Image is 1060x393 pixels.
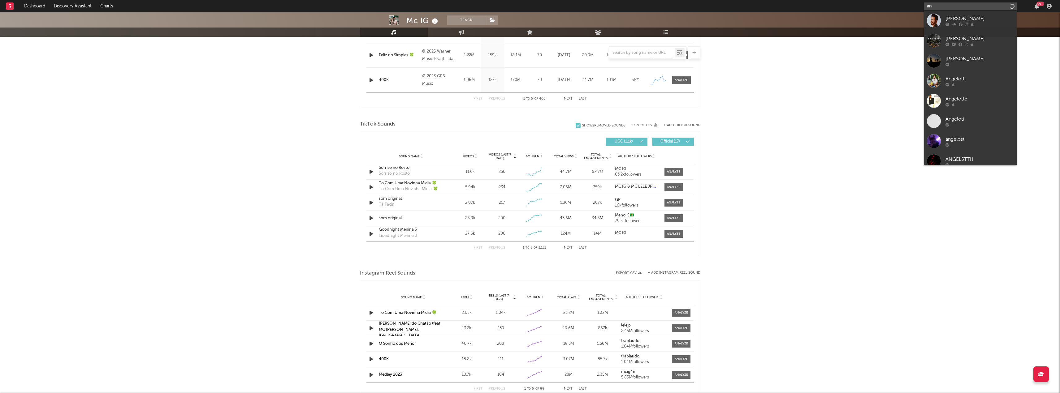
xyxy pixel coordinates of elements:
span: Total Engagements [583,153,608,160]
span: Total Views [554,155,573,158]
a: GP [615,198,658,202]
div: 1.56M [587,341,618,347]
button: + Add TikTok Sound [664,124,700,127]
div: 1 5 1.151 [517,244,552,252]
span: Videos (last 7 days) [487,153,513,160]
input: Search for artists [924,2,1017,10]
a: Angeloti [924,111,1017,131]
div: 207k [583,200,612,206]
a: [PERSON_NAME] [924,31,1017,51]
a: 400K [379,357,389,361]
div: som original [379,196,443,202]
a: Angelotti [924,71,1017,91]
div: 1 5 88 [517,385,552,393]
a: 400K [379,77,419,83]
div: 2.35M [587,372,618,378]
div: 13.2k [451,325,482,331]
div: 14M [583,231,612,237]
button: Next [564,246,573,250]
div: 16k followers [615,203,658,208]
strong: MC IG [615,231,626,235]
div: 19.6M [553,325,584,331]
span: UGC ( 1.1k ) [610,140,638,143]
a: mcig4m [621,370,668,374]
strong: GP [615,198,621,202]
button: Export CSV [632,123,657,127]
button: UGC(1.1k) [606,138,647,146]
div: 23.2M [553,310,584,316]
div: 18.5M [553,341,584,347]
a: To Com Uma Novinha Mídia 🍀 [379,311,437,315]
div: Show 2 Removed Sounds [582,124,625,128]
span: to [526,246,529,249]
div: Angeloti [945,115,1014,123]
div: 18.8k [451,356,482,362]
div: 2.07k [456,200,485,206]
a: traplaudo [621,339,668,343]
div: 6M Trend [519,154,548,159]
div: [DATE] [554,77,574,83]
div: 99 + [1036,2,1044,6]
strong: mcig4m [621,370,637,374]
button: + Add TikTok Sound [657,124,700,127]
div: 10.7k [451,372,482,378]
button: First [474,97,482,100]
div: © 2023 GR6 Music [422,73,456,88]
div: 2.45M followers [621,329,668,333]
div: + Add Instagram Reel Sound [642,271,700,275]
div: 7.06M [551,184,580,190]
div: 1.11M [601,77,622,83]
div: 5.47M [583,169,612,175]
a: traplaudo [621,354,668,359]
div: 250 [499,169,505,175]
div: 111 [485,356,516,362]
input: Search by song name or URL [609,50,675,55]
div: Angelotto [945,95,1014,103]
button: Previous [489,97,505,100]
div: 104 [485,372,516,378]
div: 1.04k [485,310,516,316]
a: [PERSON_NAME] do Chatão (feat. MC [PERSON_NAME], [GEOGRAPHIC_DATA][PERSON_NAME]) [379,322,441,344]
div: Goodnight Menina 3 [379,233,417,239]
a: Medley 2023 [379,373,402,377]
strong: traplaudo [621,339,639,343]
strong: lelejp [621,323,631,327]
div: 8.05k [451,310,482,316]
a: O Sonho dos Menor [379,342,416,346]
a: [PERSON_NAME] [924,11,1017,31]
div: 70 [529,77,551,83]
div: 200 [498,231,505,237]
div: 170M [506,77,526,83]
span: Instagram Reel Sounds [360,270,415,277]
span: Author / Followers [626,295,659,299]
a: Angelotto [924,91,1017,111]
div: Mc IG [406,15,439,26]
div: 5.94k [456,184,485,190]
a: To Com Uma Novinha Mídia 🍀 [379,180,443,186]
div: 127k [482,77,503,83]
a: Goodnight Menina 3 [379,227,443,233]
div: angelost [945,135,1014,143]
div: 208 [485,341,516,347]
span: Official ( 17 ) [656,140,685,143]
div: 3.07M [553,356,584,362]
div: 27.6k [456,231,485,237]
button: Track [447,15,486,25]
button: Official(17) [652,138,694,146]
span: Videos [463,155,474,158]
div: 63.2k followers [615,173,658,177]
div: 28M [553,372,584,378]
button: Previous [489,387,505,391]
button: First [474,246,482,250]
div: 234 [499,184,505,190]
div: 6M Trend [519,295,550,300]
div: 41.7M [578,77,598,83]
div: som original [379,215,443,221]
div: 40.7k [451,341,482,347]
button: Next [564,97,573,100]
div: 79.3k followers [615,219,658,223]
div: 1.04M followers [621,344,668,349]
span: Sound Name [399,155,420,158]
a: [PERSON_NAME] [924,51,1017,71]
div: 217 [499,200,505,206]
